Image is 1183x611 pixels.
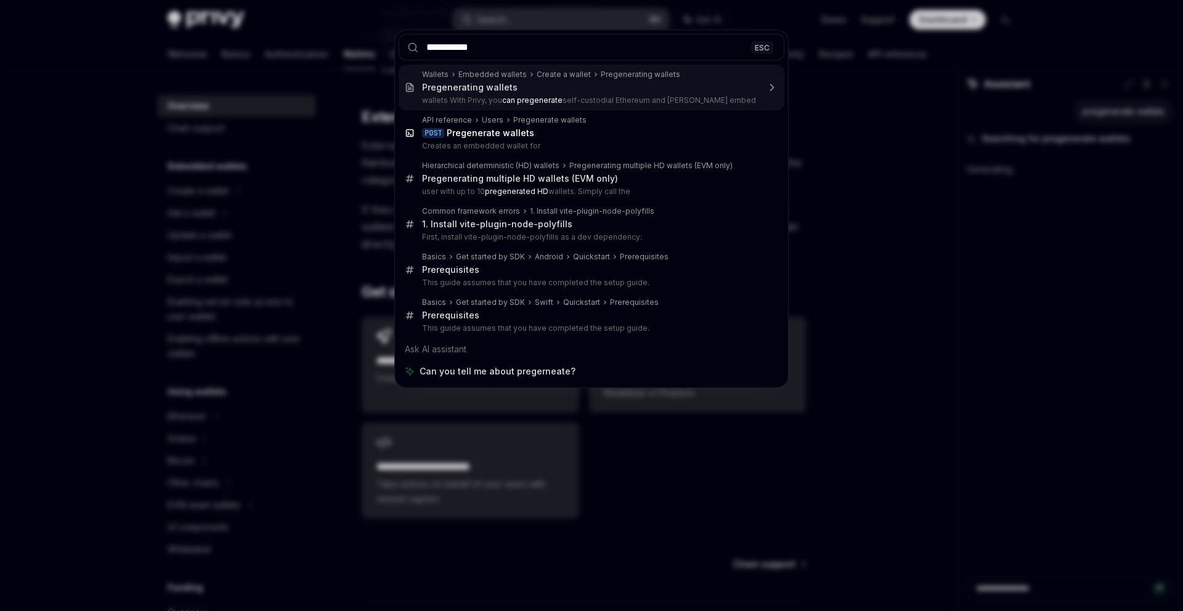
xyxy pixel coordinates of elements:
p: wallets With Privy, you self-custodial Ethereum and [PERSON_NAME] embed [422,95,758,105]
div: Pregenerating wallets [601,70,680,79]
div: Swift [535,297,553,307]
div: Prerequisites [610,297,659,307]
b: Pregenerate wallets [447,127,534,138]
div: Prerequisites [620,252,669,262]
div: Create a wallet [537,70,591,79]
div: Prerequisites [422,264,479,275]
div: Prerequisites [422,310,479,321]
div: Pregenerating multiple HD wallets (EVM only) [569,161,733,171]
div: Hierarchical deterministic (HD) wallets [422,161,559,171]
div: Quickstart [563,297,600,307]
p: user with up to 10 wallets. Simply call the [422,187,758,196]
p: First, install vite-plugin-node-polyfills as a dev dependency: [422,232,758,242]
div: Wallets [422,70,449,79]
div: 1. Install vite-plugin-node-polyfills [530,206,654,216]
b: can pregenerate [502,95,563,105]
div: Common framework errors [422,206,520,216]
b: pregenerated HD [485,187,548,196]
div: Basics [422,252,446,262]
span: Can you tell me about pregerneate? [420,365,575,378]
div: Embedded wallets [458,70,527,79]
div: Get started by SDK [456,297,525,307]
div: Pregenerating multiple HD wallets (EVM only) [422,173,618,184]
div: ESC [751,41,773,54]
p: This guide assumes that you have completed the setup guide. [422,323,758,333]
div: POST [422,128,444,138]
p: This guide assumes that you have completed the setup guide. [422,278,758,288]
div: API reference [422,115,472,125]
div: Quickstart [573,252,610,262]
div: Ask AI assistant [399,338,784,360]
div: Get started by SDK [456,252,525,262]
div: Android [535,252,563,262]
div: Users [482,115,503,125]
div: Pregenerate wallets [513,115,587,125]
p: Creates an embedded wallet for [422,141,758,151]
div: 1. Install vite-plugin-node-polyfills [422,219,572,230]
div: Pregenerating wallets [422,82,518,93]
div: Basics [422,297,446,307]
